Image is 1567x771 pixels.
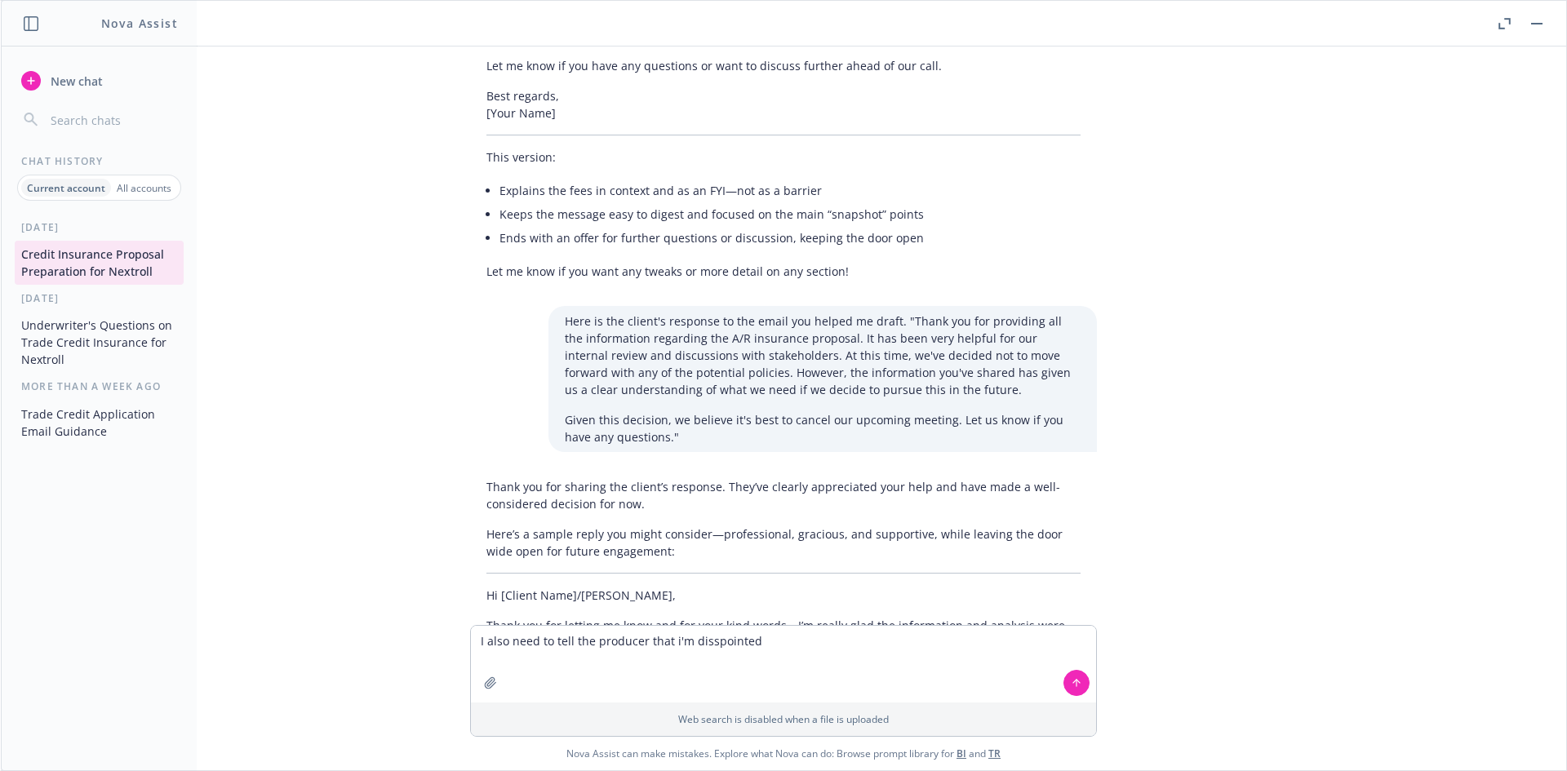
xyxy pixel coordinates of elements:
p: Thank you for sharing the client’s response. They’ve clearly appreciated your help and have made ... [486,478,1081,512]
a: BI [957,747,966,760]
li: Keeps the message easy to digest and focused on the main “snapshot” points [499,202,1081,226]
p: All accounts [117,181,171,195]
p: Current account [27,181,105,195]
input: Search chats [47,109,177,131]
div: [DATE] [2,291,197,305]
p: Given this decision, we believe it's best to cancel our upcoming meeting. Let us know if you have... [565,411,1081,445]
p: Web search is disabled when a file is uploaded [481,712,1086,726]
span: New chat [47,73,103,90]
button: Credit Insurance Proposal Preparation for Nextroll [15,241,184,285]
span: Nova Assist can make mistakes. Explore what Nova can do: Browse prompt library for and [7,737,1560,770]
a: TR [988,747,1001,760]
p: Thank you for letting me know and for your kind words—I’m really glad the information and analysi... [486,617,1081,651]
button: Trade Credit Application Email Guidance [15,401,184,445]
button: Underwriter's Questions on Trade Credit Insurance for Nextroll [15,312,184,373]
p: Here is the client's response to the email you helped me draft. "Thank you for providing all the ... [565,312,1081,398]
p: Best regards, [Your Name] [486,87,1081,122]
p: This version: [486,148,1081,166]
p: Here’s a sample reply you might consider—professional, gracious, and supportive, while leaving th... [486,525,1081,560]
p: Let me know if you want any tweaks or more detail on any section! [486,263,1081,280]
div: Chat History [2,154,197,168]
p: Let me know if you have any questions or want to discuss further ahead of our call. [486,57,1081,74]
div: More than a week ago [2,379,197,393]
li: Explains the fees in context and as an FYI—not as a barrier [499,179,1081,202]
button: New chat [15,66,184,95]
textarea: I also need to tell the producer that i'm disspointed [471,626,1096,702]
p: Hi [Client Name]/[PERSON_NAME], [486,587,1081,604]
div: [DATE] [2,220,197,234]
li: Ends with an offer for further questions or discussion, keeping the door open [499,226,1081,250]
h1: Nova Assist [101,15,178,32]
